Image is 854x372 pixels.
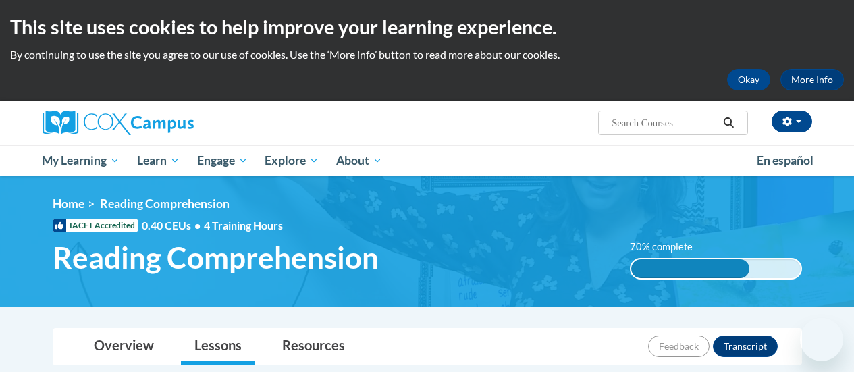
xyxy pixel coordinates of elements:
a: More Info [780,69,844,90]
span: 4 Training Hours [204,219,283,232]
span: My Learning [42,153,119,169]
span: Reading Comprehension [53,240,379,275]
span: IACET Accredited [53,219,138,232]
iframe: Button to launch messaging window [800,318,843,361]
button: Account Settings [772,111,812,132]
input: Search Courses [610,115,718,131]
a: En español [748,147,822,175]
span: • [194,219,201,232]
p: By continuing to use the site you agree to our use of cookies. Use the ‘More info’ button to read... [10,47,844,62]
img: Cox Campus [43,111,194,135]
a: Explore [256,145,327,176]
button: Transcript [713,336,778,357]
button: Okay [727,69,770,90]
span: 0.40 CEUs [142,218,204,233]
span: Learn [137,153,180,169]
a: Resources [269,329,358,365]
a: My Learning [34,145,129,176]
a: Learn [128,145,188,176]
button: Feedback [648,336,710,357]
a: Cox Campus [43,111,286,135]
a: Home [53,196,84,211]
span: About [336,153,382,169]
a: Engage [188,145,257,176]
label: 70% complete [630,240,708,255]
span: En español [757,153,813,167]
a: Overview [80,329,167,365]
a: Lessons [181,329,255,365]
span: Engage [197,153,248,169]
div: Main menu [32,145,822,176]
span: Reading Comprehension [100,196,230,211]
div: 70% complete [631,259,750,278]
a: About [327,145,391,176]
span: Explore [265,153,319,169]
button: Search [718,115,739,131]
h2: This site uses cookies to help improve your learning experience. [10,14,844,41]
